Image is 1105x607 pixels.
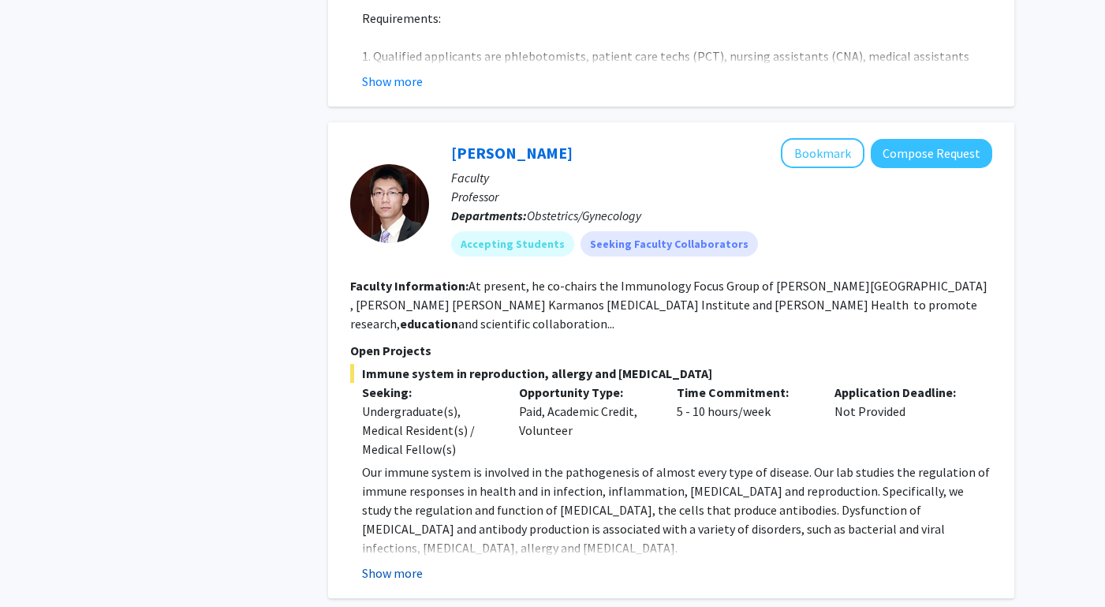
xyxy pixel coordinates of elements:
p: Open Projects [350,341,992,360]
span: Requirements: [362,10,441,26]
p: Application Deadline: [834,383,969,402]
span: Our immune system is involved in the pathogenesis of almost every type of disease. Our lab studie... [362,464,990,556]
b: education [400,316,458,332]
iframe: Chat [12,536,67,595]
p: Time Commitment: [677,383,811,402]
span: Immune system in reproduction, allergy and [MEDICAL_DATA] [350,364,992,383]
fg-read-more: At present, he co-chairs the Immunology Focus Group of [PERSON_NAME][GEOGRAPHIC_DATA] , [PERSON_N... [350,278,987,332]
p: Opportunity Type: [519,383,653,402]
mat-chip: Accepting Students [451,231,574,257]
p: Faculty [451,168,992,187]
span: Obstetrics/Gynecology [527,208,641,223]
button: Show more [362,564,423,583]
button: Compose Request to Kang Chen [871,139,992,168]
p: Professor [451,187,992,206]
div: Not Provided [823,383,980,459]
div: Undergraduate(s), Medical Resident(s) / Medical Fellow(s) [362,402,496,459]
p: Seeking: [362,383,496,402]
span: 1. Qualified applicants are phlebotomists, patient care techs (PCT), nursing assistants (CNA), me... [362,48,969,83]
button: Add Kang Chen to Bookmarks [781,138,864,168]
div: Paid, Academic Credit, Volunteer [507,383,665,459]
div: 5 - 10 hours/week [665,383,823,459]
b: Departments: [451,208,527,223]
b: Faculty Information: [350,278,469,294]
mat-chip: Seeking Faculty Collaborators [580,231,758,257]
button: Show more [362,72,423,91]
a: [PERSON_NAME] [451,143,573,163]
